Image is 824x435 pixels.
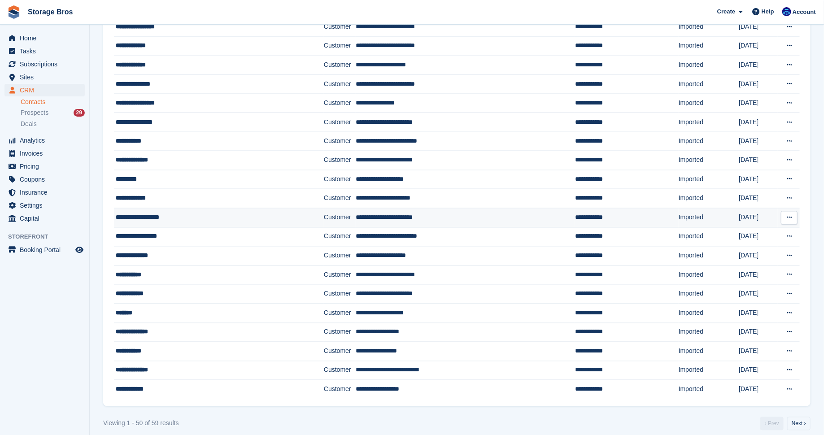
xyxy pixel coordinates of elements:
span: Home [20,32,74,44]
a: menu [4,173,85,186]
td: [DATE] [739,74,778,94]
td: Imported [679,94,739,113]
td: Customer [324,304,356,323]
a: menu [4,84,85,96]
a: menu [4,45,85,57]
td: [DATE] [739,56,778,75]
td: Customer [324,94,356,113]
td: Customer [324,247,356,266]
td: Customer [324,342,356,361]
td: [DATE] [739,151,778,170]
td: Imported [679,285,739,304]
a: Contacts [21,98,85,106]
td: Customer [324,285,356,304]
td: Imported [679,304,739,323]
td: [DATE] [739,208,778,227]
td: [DATE] [739,304,778,323]
td: [DATE] [739,380,778,399]
td: Customer [324,170,356,189]
td: Customer [324,151,356,170]
span: Capital [20,212,74,225]
span: Deals [21,120,37,128]
td: Imported [679,227,739,247]
a: menu [4,199,85,212]
a: Prospects 29 [21,108,85,117]
span: Tasks [20,45,74,57]
td: [DATE] [739,189,778,209]
td: Customer [324,323,356,342]
nav: Pages [759,417,812,431]
span: Help [762,7,774,16]
span: Storefront [8,232,89,241]
td: [DATE] [739,247,778,266]
td: [DATE] [739,170,778,189]
a: menu [4,244,85,256]
td: Imported [679,247,739,266]
td: Customer [324,74,356,94]
td: [DATE] [739,132,778,151]
td: Imported [679,113,739,132]
span: Create [717,7,735,16]
td: [DATE] [739,265,778,285]
td: Imported [679,74,739,94]
td: Imported [679,342,739,361]
td: Customer [324,17,356,37]
td: Imported [679,36,739,56]
td: Imported [679,265,739,285]
a: Next [787,417,811,431]
span: Booking Portal [20,244,74,256]
a: menu [4,71,85,83]
a: menu [4,160,85,173]
a: menu [4,134,85,147]
a: Storage Bros [24,4,76,19]
span: Prospects [21,109,48,117]
td: [DATE] [739,36,778,56]
span: Subscriptions [20,58,74,70]
td: Customer [324,380,356,399]
td: Imported [679,189,739,209]
img: stora-icon-8386f47178a22dfd0bd8f6a31ec36ba5ce8667c1dd55bd0f319d3a0aa187defe.svg [7,5,21,19]
span: Pricing [20,160,74,173]
span: Account [793,8,816,17]
td: [DATE] [739,323,778,342]
td: Customer [324,56,356,75]
td: Customer [324,208,356,227]
div: Viewing 1 - 50 of 59 results [103,419,179,428]
td: [DATE] [739,113,778,132]
span: Coupons [20,173,74,186]
td: Customer [324,265,356,285]
a: menu [4,186,85,199]
td: Imported [679,132,739,151]
span: Analytics [20,134,74,147]
a: menu [4,32,85,44]
div: 29 [74,109,85,117]
td: Customer [324,227,356,247]
span: Insurance [20,186,74,199]
td: Customer [324,36,356,56]
td: [DATE] [739,342,778,361]
a: menu [4,212,85,225]
a: Preview store [74,244,85,255]
span: Sites [20,71,74,83]
td: Imported [679,170,739,189]
span: Invoices [20,147,74,160]
a: menu [4,147,85,160]
td: Imported [679,56,739,75]
span: CRM [20,84,74,96]
td: Customer [324,132,356,151]
img: Jamie O’Mara [782,7,791,16]
td: [DATE] [739,361,778,380]
td: [DATE] [739,17,778,37]
span: Settings [20,199,74,212]
td: Imported [679,208,739,227]
td: Imported [679,380,739,399]
td: Imported [679,17,739,37]
a: Previous [760,417,784,431]
td: Imported [679,323,739,342]
td: [DATE] [739,285,778,304]
td: [DATE] [739,227,778,247]
td: Imported [679,361,739,380]
a: Deals [21,119,85,129]
td: [DATE] [739,94,778,113]
td: Customer [324,361,356,380]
